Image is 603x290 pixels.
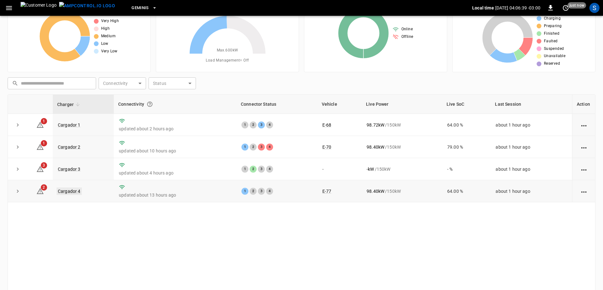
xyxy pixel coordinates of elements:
[41,184,47,191] span: 2
[401,34,413,40] span: Offline
[59,2,115,10] img: ampcontrol.io logo
[101,48,118,55] span: Very Low
[36,166,44,171] a: 3
[250,188,257,195] div: 2
[472,5,494,11] p: Local time
[580,122,588,128] div: action cell options
[131,4,149,12] span: Geminis
[589,3,600,13] div: profile-icon
[36,144,44,149] a: 1
[41,162,47,169] span: 3
[101,26,110,32] span: High
[144,98,155,110] button: Connection between the charger and our software.
[322,189,332,194] a: E-77
[490,136,572,158] td: about 1 hour ago
[129,2,160,14] button: Geminis
[13,142,22,152] button: expand row
[322,145,332,150] a: E-70
[36,188,44,193] a: 2
[367,166,374,172] p: - kW
[250,121,257,128] div: 2
[206,57,249,64] span: Load Management = Off
[101,33,116,39] span: Medium
[21,2,57,14] img: Customer Logo
[544,46,564,52] span: Suspended
[119,170,231,176] p: updated about 4 hours ago
[119,126,231,132] p: updated about 2 hours ago
[13,164,22,174] button: expand row
[367,188,437,194] div: / 150 kW
[544,23,562,29] span: Preparing
[258,144,265,151] div: 3
[241,121,248,128] div: 1
[241,144,248,151] div: 1
[101,18,119,24] span: Very High
[544,53,565,59] span: Unavailable
[119,148,231,154] p: updated about 10 hours ago
[13,120,22,130] button: expand row
[58,122,81,127] a: Cargador 1
[119,192,231,198] p: updated about 13 hours ago
[258,188,265,195] div: 3
[544,61,560,67] span: Reserved
[442,114,490,136] td: 64.00 %
[401,26,413,33] span: Online
[367,166,437,172] div: / 150 kW
[250,166,257,173] div: 2
[490,158,572,180] td: about 1 hour ago
[41,118,47,124] span: 1
[266,166,273,173] div: 4
[36,122,44,127] a: 1
[58,145,81,150] a: Cargador 2
[250,144,257,151] div: 2
[236,95,317,114] th: Connector Status
[442,95,490,114] th: Live SoC
[317,158,362,180] td: -
[317,95,362,114] th: Vehicle
[266,121,273,128] div: 4
[57,101,82,108] span: Charger
[495,5,540,11] p: [DATE] 04:06:39 -03:00
[322,122,332,127] a: E-68
[367,188,384,194] p: 98.40 kW
[490,180,572,202] td: about 1 hour ago
[490,95,572,114] th: Last Session
[41,140,47,146] span: 1
[580,144,588,150] div: action cell options
[367,144,384,150] p: 98.40 kW
[241,188,248,195] div: 1
[572,95,595,114] th: Action
[118,98,232,110] div: Connectivity
[367,122,384,128] p: 98.72 kW
[101,41,108,47] span: Low
[217,47,238,54] span: Max. 600 kW
[544,31,559,37] span: Finished
[258,166,265,173] div: 3
[367,144,437,150] div: / 150 kW
[241,166,248,173] div: 1
[58,167,81,172] a: Cargador 3
[266,144,273,151] div: 4
[580,188,588,194] div: action cell options
[57,187,82,195] a: Cargador 4
[442,180,490,202] td: 64.00 %
[490,114,572,136] td: about 1 hour ago
[362,95,442,114] th: Live Power
[544,15,561,22] span: Charging
[367,122,437,128] div: / 150 kW
[561,3,571,13] button: set refresh interval
[442,136,490,158] td: 79.00 %
[544,38,558,44] span: Faulted
[442,158,490,180] td: - %
[580,166,588,172] div: action cell options
[13,186,22,196] button: expand row
[568,2,586,9] span: just now
[266,188,273,195] div: 4
[258,121,265,128] div: 3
